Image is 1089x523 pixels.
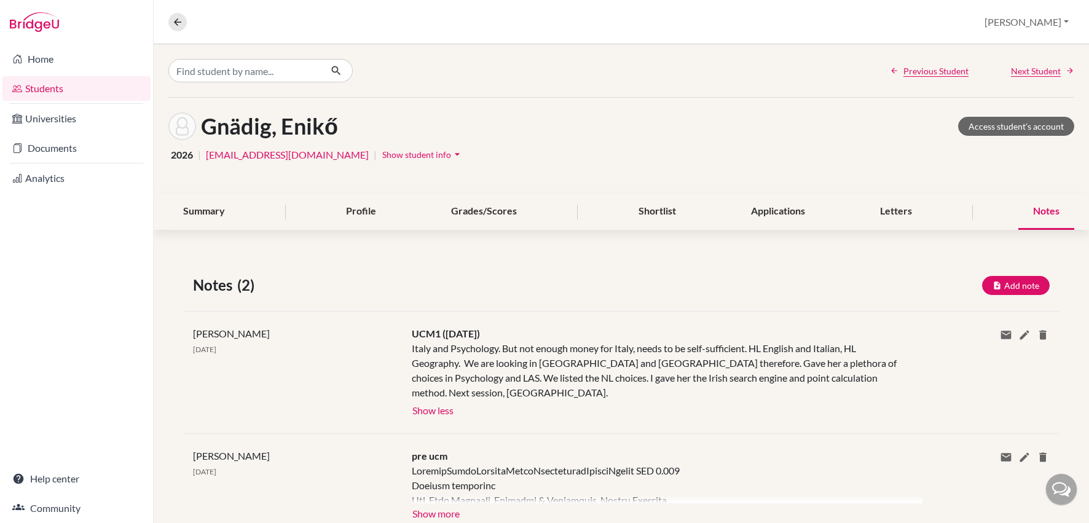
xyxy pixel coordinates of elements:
span: [PERSON_NAME] [193,328,270,339]
i: arrow_drop_down [451,148,463,160]
div: LoremipSumdoLorsitaMetcoNsecteturadIpisciNgelit SED 0.009 Doeiusm temporinc Utl, Etdo Magnaali, E... [412,463,904,503]
input: Find student by name... [168,59,321,82]
a: Previous Student [890,65,969,77]
span: | [374,147,377,162]
div: Shortlist [624,194,691,230]
a: Analytics [2,166,151,191]
div: Italy and Psychology. But not enough money for Italy, needs to be self-sufficient. HL English and... [412,341,904,400]
a: Universities [2,106,151,131]
button: Show more [412,503,460,522]
span: Notes [193,274,237,296]
span: UCM1 ([DATE]) [412,328,480,339]
span: Previous Student [903,65,969,77]
span: (2) [237,274,259,296]
span: | [198,147,201,162]
div: Notes [1018,194,1074,230]
span: [DATE] [193,467,216,476]
button: Show student infoarrow_drop_down [382,145,464,164]
a: Students [2,76,151,101]
img: Bridge-U [10,12,59,32]
span: [PERSON_NAME] [193,450,270,462]
div: Letters [865,194,927,230]
div: Applications [736,194,820,230]
div: Summary [168,194,240,230]
a: Access student's account [958,117,1074,136]
a: Next Student [1011,65,1074,77]
img: Enikő Gnädig's avatar [168,112,196,140]
div: Grades/Scores [436,194,532,230]
span: [DATE] [193,345,216,354]
h1: Gnädig, Enikő [201,113,338,140]
span: Show student info [382,149,451,160]
button: Add note [982,276,1050,295]
a: Help center [2,466,151,491]
a: Community [2,496,151,521]
button: Show less [412,400,454,419]
div: Profile [331,194,391,230]
button: [PERSON_NAME] [979,10,1074,34]
a: Home [2,47,151,71]
span: Next Student [1011,65,1061,77]
span: pre ucm [412,450,447,462]
span: 2026 [171,147,193,162]
a: [EMAIL_ADDRESS][DOMAIN_NAME] [206,147,369,162]
a: Documents [2,136,151,160]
